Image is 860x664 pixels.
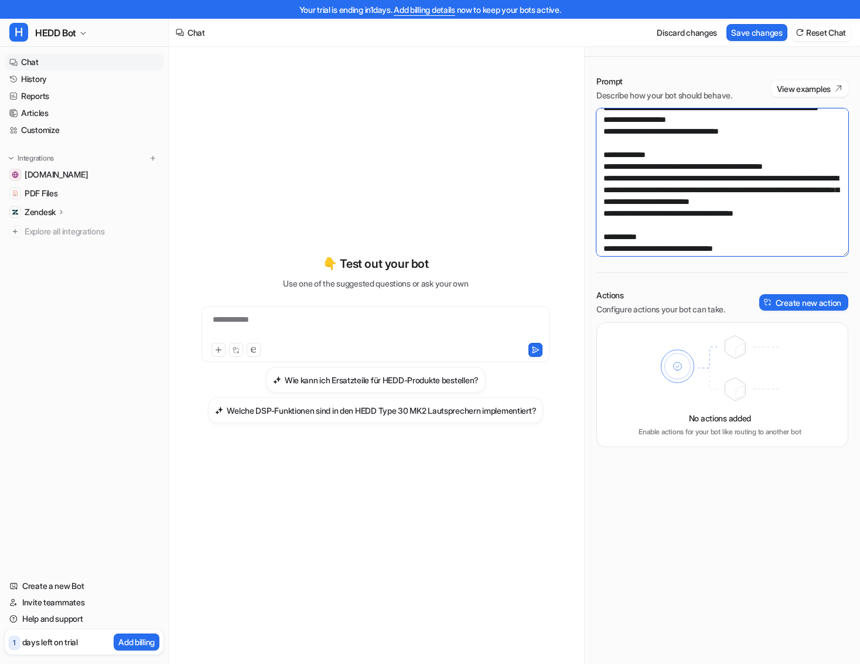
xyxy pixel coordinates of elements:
button: Integrations [5,152,57,164]
p: Enable actions for your bot like routing to another bot [639,427,801,437]
h3: Wie kann ich Ersatzteile für HEDD-Produkte bestellen? [285,374,479,386]
img: Welche DSP-Funktionen sind in den HEDD Type 30 MK2 Lautsprechern implementiert? [215,406,223,415]
img: Wie kann ich Ersatzteile für HEDD-Produkte bestellen? [273,376,281,384]
button: Wie kann ich Ersatzteile für HEDD-Produkte bestellen?Wie kann ich Ersatzteile für HEDD-Produkte b... [266,367,486,393]
p: 👇 Test out your bot [323,255,428,273]
a: Invite teammates [5,594,163,611]
img: expand menu [7,154,15,162]
span: [DOMAIN_NAME] [25,169,88,181]
button: Discard changes [652,24,722,41]
img: Zendesk [12,209,19,216]
img: hedd.audio [12,171,19,178]
img: PDF Files [12,190,19,197]
p: 1 [13,638,16,648]
div: Chat [187,26,205,39]
a: Customize [5,122,163,138]
span: H [9,23,28,42]
a: hedd.audio[DOMAIN_NAME] [5,166,163,183]
p: days left on trial [22,636,78,648]
a: Help and support [5,611,163,627]
span: HEDD Bot [35,25,76,41]
p: Prompt [596,76,732,87]
a: Chat [5,54,163,70]
a: Explore all integrations [5,223,163,240]
a: Create a new Bot [5,578,163,594]
button: Add billing [114,634,159,651]
p: Add billing [118,636,155,648]
button: Create new action [759,294,848,311]
a: PDF FilesPDF Files [5,185,163,202]
h3: Welche DSP-Funktionen sind in den HEDD Type 30 MK2 Lautsprechern implementiert? [227,404,536,417]
span: PDF Files [25,188,57,199]
a: Articles [5,105,163,121]
p: Zendesk [25,206,56,218]
img: create-action-icon.svg [764,298,772,307]
button: Save changes [726,24,787,41]
a: Add billing details [394,5,455,15]
p: Integrations [18,154,54,163]
img: reset [796,28,804,37]
button: Welche DSP-Funktionen sind in den HEDD Type 30 MK2 Lautsprechern implementiert?Welche DSP-Funktio... [208,397,543,423]
button: View examples [771,80,848,97]
a: History [5,71,163,87]
span: Explore all integrations [25,222,159,241]
p: Use one of the suggested questions or ask your own [283,277,468,290]
p: Actions [596,290,725,301]
button: Reset Chat [792,24,851,41]
p: No actions added [689,412,752,424]
p: Describe how your bot should behave. [596,90,732,101]
img: menu_add.svg [149,154,157,162]
p: Configure actions your bot can take. [596,304,725,315]
img: explore all integrations [9,226,21,237]
a: Reports [5,88,163,104]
